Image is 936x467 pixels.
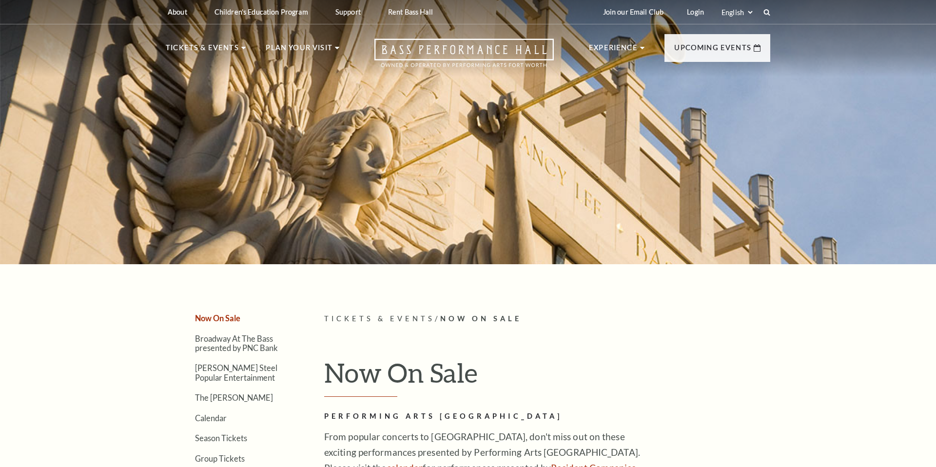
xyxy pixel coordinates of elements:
a: Broadway At The Bass presented by PNC Bank [195,334,278,352]
p: Children's Education Program [214,8,308,16]
p: Experience [589,42,638,59]
p: Rent Bass Hall [388,8,433,16]
a: Group Tickets [195,454,245,463]
p: Tickets & Events [166,42,239,59]
a: The [PERSON_NAME] [195,393,273,402]
p: / [324,313,770,325]
a: Now On Sale [195,313,240,323]
p: Plan Your Visit [266,42,332,59]
h1: Now On Sale [324,357,770,397]
select: Select: [720,8,754,17]
span: Tickets & Events [324,314,435,323]
p: Support [335,8,361,16]
h2: Performing Arts [GEOGRAPHIC_DATA] [324,410,641,423]
a: Calendar [195,413,227,423]
p: Upcoming Events [674,42,751,59]
a: Season Tickets [195,433,247,443]
span: Now On Sale [440,314,522,323]
p: About [168,8,187,16]
a: [PERSON_NAME] Steel Popular Entertainment [195,363,277,382]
